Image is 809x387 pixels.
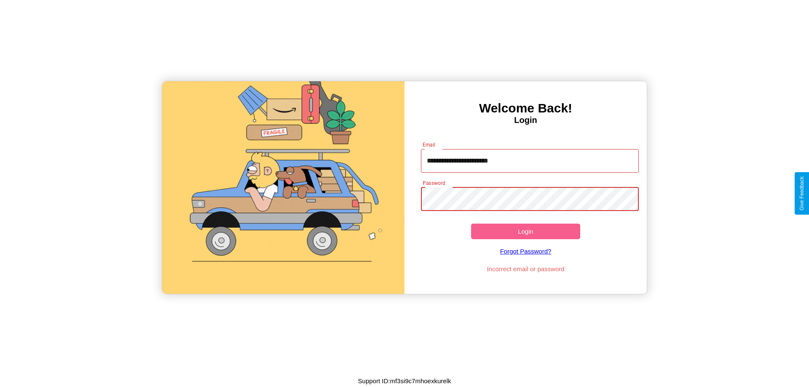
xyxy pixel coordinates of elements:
[358,375,451,387] p: Support ID: mf3si9c7mhoexkurelk
[417,263,635,275] p: Incorrect email or password
[162,81,404,294] img: gif
[404,101,647,115] h3: Welcome Back!
[423,179,445,187] label: Password
[799,176,805,211] div: Give Feedback
[404,115,647,125] h4: Login
[471,224,580,239] button: Login
[417,239,635,263] a: Forgot Password?
[423,141,436,148] label: Email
